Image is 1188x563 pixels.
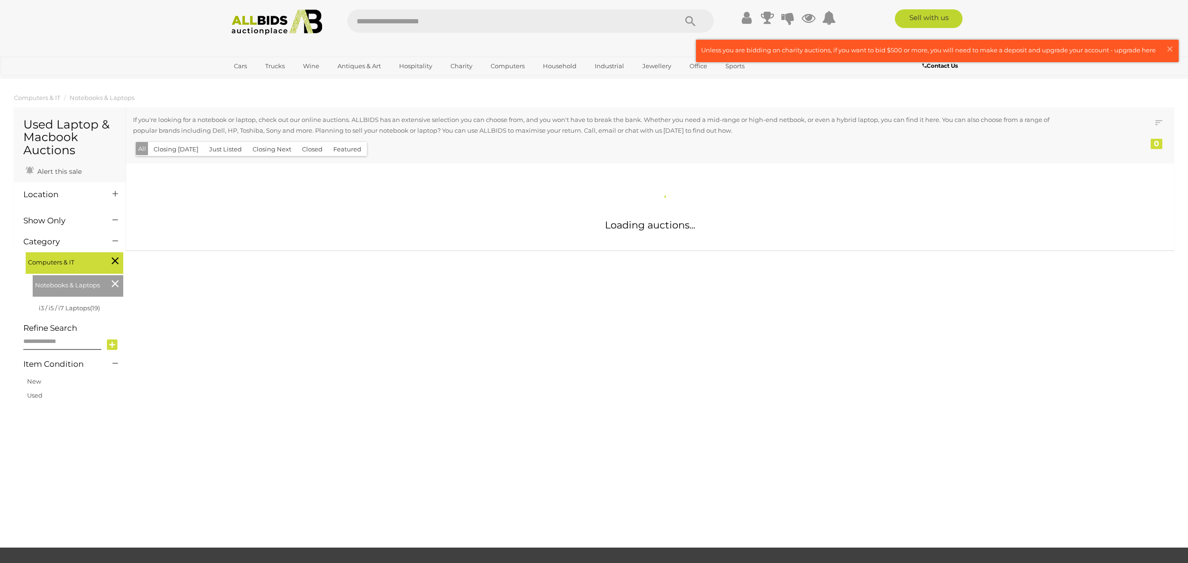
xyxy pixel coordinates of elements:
[23,237,98,246] h4: Category
[23,360,98,369] h4: Item Condition
[70,94,134,101] a: Notebooks & Laptops
[444,58,478,74] a: Charity
[23,190,98,199] h4: Location
[90,304,100,312] span: (19)
[226,9,328,35] img: Allbids.com.au
[228,58,253,74] a: Cars
[922,61,960,71] a: Contact Us
[35,167,82,176] span: Alert this sale
[895,9,963,28] a: Sell with us
[259,58,291,74] a: Trucks
[27,378,41,385] a: New
[296,142,328,157] button: Closed
[204,142,247,157] button: Just Listed
[1151,139,1162,149] div: 0
[133,114,1081,139] div: If you're looking for a notebook or laptop, check out our online auctions. ALLBIDS has an extensi...
[636,58,677,74] a: Jewellery
[589,58,630,74] a: Industrial
[23,216,98,225] h4: Show Only
[331,58,387,74] a: Antiques & Art
[1166,40,1174,58] span: ×
[537,58,583,74] a: Household
[393,58,438,74] a: Hospitality
[27,392,42,399] a: Used
[683,58,713,74] a: Office
[23,324,123,333] h4: Refine Search
[247,142,297,157] button: Closing Next
[39,304,100,312] a: i3 / i5 / i7 Laptops(19)
[485,58,531,74] a: Computers
[23,164,84,178] a: Alert this sale
[719,58,751,74] a: Sports
[23,118,116,157] h1: Used Laptop & Macbook Auctions
[922,62,958,69] b: Contact Us
[328,142,367,157] button: Featured
[297,58,325,74] a: Wine
[148,142,204,157] button: Closing [DATE]
[667,9,714,33] button: Search
[605,219,695,231] span: Loading auctions...
[14,94,60,101] a: Computers & IT
[136,142,148,156] button: All
[228,74,306,89] a: [GEOGRAPHIC_DATA]
[35,278,105,291] span: Notebooks & Laptops
[28,255,98,268] span: Computers & IT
